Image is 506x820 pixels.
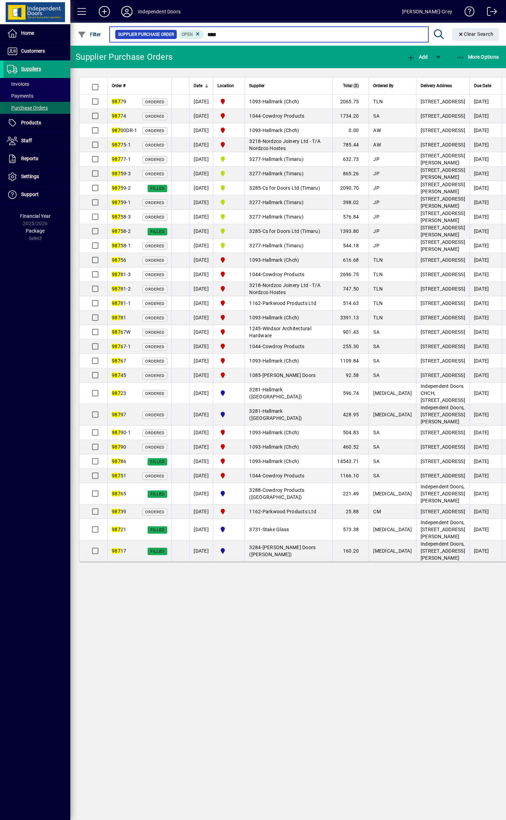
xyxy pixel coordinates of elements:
[245,368,332,383] td: -
[112,214,131,220] span: 58-3
[469,138,502,152] td: [DATE]
[474,82,498,90] div: Due Date
[112,156,131,162] span: 77-1
[373,82,394,90] span: Ordered By
[189,167,213,181] td: [DATE]
[262,99,299,104] span: Hallmark (Chch)
[249,171,261,176] span: 3277
[469,167,502,181] td: [DATE]
[4,186,70,203] a: Support
[373,272,383,277] span: TLN
[416,267,469,282] td: [STREET_ADDRESS]
[112,228,121,234] em: 987
[249,200,261,205] span: 3277
[373,300,383,306] span: TLN
[4,25,70,42] a: Home
[332,383,369,404] td: 596.74
[332,296,369,311] td: 514.63
[218,155,240,163] span: Timaru
[452,28,499,41] button: Clear
[218,342,240,351] span: Christchurch
[112,171,131,176] span: 59-3
[469,152,502,167] td: [DATE]
[249,282,320,295] span: Nordzco Joinery Ltd - T/A Nordzco Hostes
[112,372,121,378] em: 987
[416,167,469,181] td: [STREET_ADDRESS][PERSON_NAME]
[262,257,299,263] span: Hallmark (Chch)
[249,315,261,320] span: 1093
[218,299,240,307] span: Christchurch
[21,138,32,143] span: Staff
[179,30,204,39] mat-chip: Completion Status: Open
[218,82,234,90] span: Location
[112,315,121,320] em: 987
[218,198,240,207] span: Timaru
[145,273,164,277] span: Ordered
[245,311,332,325] td: -
[416,152,469,167] td: [STREET_ADDRESS][PERSON_NAME]
[112,142,131,148] span: 75-1
[373,329,379,335] span: SA
[249,257,261,263] span: 1093
[189,224,213,239] td: [DATE]
[262,214,304,220] span: Hallmark (Timaru)
[373,286,383,292] span: TLN
[189,109,213,123] td: [DATE]
[245,383,332,404] td: -
[4,78,70,90] a: Invoices
[118,31,174,38] span: Supplier Purchase Order
[249,326,261,331] span: 1245
[469,224,502,239] td: [DATE]
[416,339,469,354] td: [STREET_ADDRESS]
[373,128,381,133] span: AW
[482,1,497,24] a: Logout
[112,185,121,191] em: 987
[416,224,469,239] td: [STREET_ADDRESS][PERSON_NAME]
[249,214,261,220] span: 3277
[182,32,193,37] span: Open
[373,214,379,220] span: JP
[249,358,261,364] span: 1093
[245,138,332,152] td: -
[189,296,213,311] td: [DATE]
[416,95,469,109] td: [STREET_ADDRESS]
[373,171,379,176] span: JP
[249,138,261,144] span: 3218
[189,282,213,296] td: [DATE]
[218,313,240,322] span: Christchurch
[416,354,469,368] td: [STREET_ADDRESS]
[332,95,369,109] td: 2065.75
[469,368,502,383] td: [DATE]
[189,210,213,224] td: [DATE]
[245,325,332,339] td: -
[416,296,469,311] td: [STREET_ADDRESS]
[249,228,261,234] span: 3285
[249,156,261,162] span: 3277
[112,243,131,248] span: 58-1
[218,169,240,178] span: Timaru
[402,6,452,17] div: [PERSON_NAME]-Grey
[218,97,240,106] span: Christchurch
[332,267,369,282] td: 2696.75
[78,32,101,37] span: Filter
[21,191,39,197] span: Support
[332,195,369,210] td: 398.02
[112,257,121,263] em: 987
[249,272,261,277] span: 1044
[245,239,332,253] td: -
[245,181,332,195] td: -
[189,368,213,383] td: [DATE]
[218,227,240,235] span: Timaru
[112,214,121,220] em: 987
[416,210,469,224] td: [STREET_ADDRESS][PERSON_NAME]
[189,253,213,267] td: [DATE]
[21,30,34,36] span: Home
[4,90,70,102] a: Payments
[262,372,316,378] span: [PERSON_NAME] Doors
[4,132,70,150] a: Staff
[189,383,213,404] td: [DATE]
[416,239,469,253] td: [STREET_ADDRESS][PERSON_NAME]
[245,224,332,239] td: -
[112,300,131,306] span: 81-1
[112,128,121,133] em: 987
